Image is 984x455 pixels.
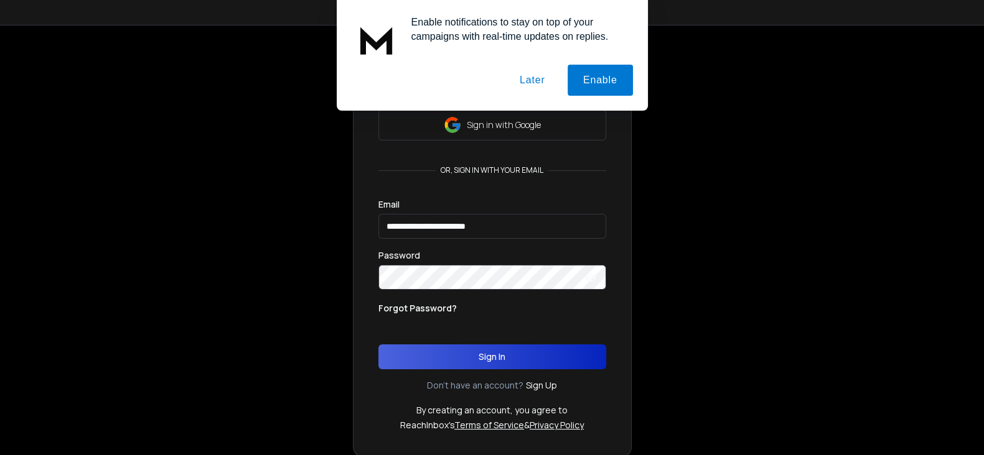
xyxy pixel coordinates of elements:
[467,119,541,131] p: Sign in with Google
[427,379,523,392] p: Don't have an account?
[530,419,584,431] a: Privacy Policy
[378,344,606,369] button: Sign In
[401,15,633,44] div: Enable notifications to stay on top of your campaigns with real-time updates on replies.
[416,404,568,416] p: By creating an account, you agree to
[568,65,633,96] button: Enable
[378,109,606,140] button: Sign in with Google
[352,15,401,65] img: notification icon
[436,165,548,175] p: or, sign in with your email
[378,200,400,209] label: Email
[454,419,524,431] a: Terms of Service
[526,379,557,392] a: Sign Up
[378,302,457,315] p: Forgot Password?
[504,65,560,96] button: Later
[378,251,420,260] label: Password
[400,419,584,431] p: ReachInbox's &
